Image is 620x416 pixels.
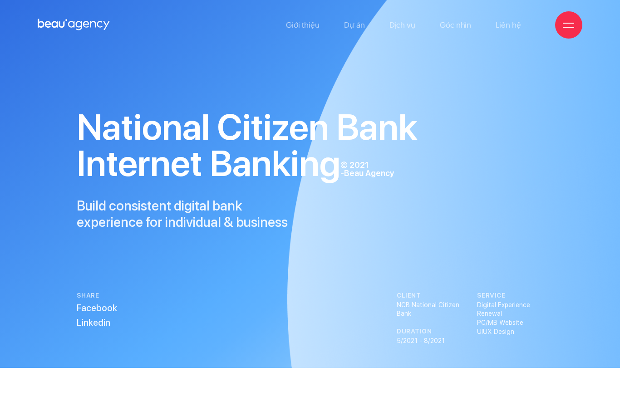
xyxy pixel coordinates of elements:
[64,301,117,316] a: Facebook
[77,292,143,299] h4: Share
[64,315,110,330] a: Linkedin
[477,292,543,299] h4: Service
[397,328,463,335] h4: Duration
[77,109,463,181] h1: National Citizen Bank Internet Banking
[340,161,394,177] span: © 2021 -Beau Agency
[477,301,543,336] p: Digital Experience Renewal PC/MB Website UIUX Design
[397,301,463,318] p: NCB National Citizen Bank
[397,292,463,299] h4: Client
[77,197,309,230] p: Build consistent digital bank experience for individual & business
[397,337,463,346] p: 5/2021 - 8/2021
